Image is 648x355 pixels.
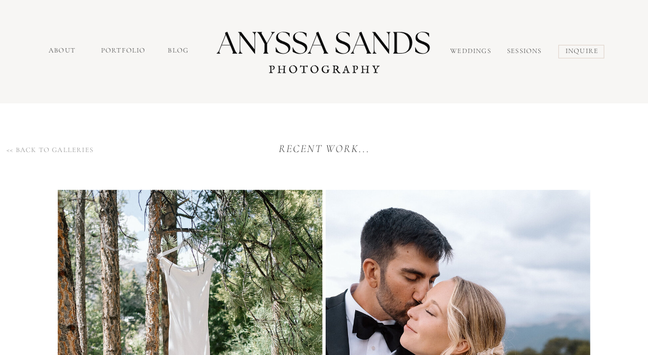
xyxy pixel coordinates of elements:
a: sessions [507,46,546,59]
i: recent work... [279,142,369,155]
a: about [49,45,78,58]
a: Blog [168,45,192,58]
a: inquire [565,46,600,59]
a: Weddings [450,46,496,59]
a: portfolio [101,45,148,58]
